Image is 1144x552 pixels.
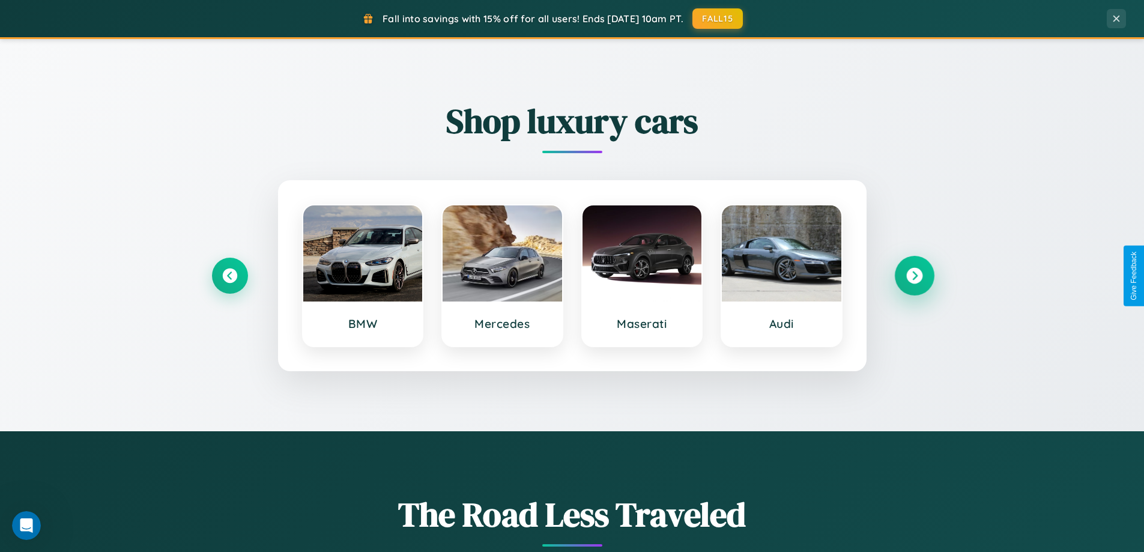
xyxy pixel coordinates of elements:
[1130,252,1138,300] div: Give Feedback
[212,98,933,144] h2: Shop luxury cars
[734,317,829,331] h3: Audi
[212,491,933,538] h1: The Road Less Traveled
[315,317,411,331] h3: BMW
[692,8,743,29] button: FALL15
[383,13,683,25] span: Fall into savings with 15% off for all users! Ends [DATE] 10am PT.
[455,317,550,331] h3: Mercedes
[12,511,41,540] iframe: Intercom live chat
[595,317,690,331] h3: Maserati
